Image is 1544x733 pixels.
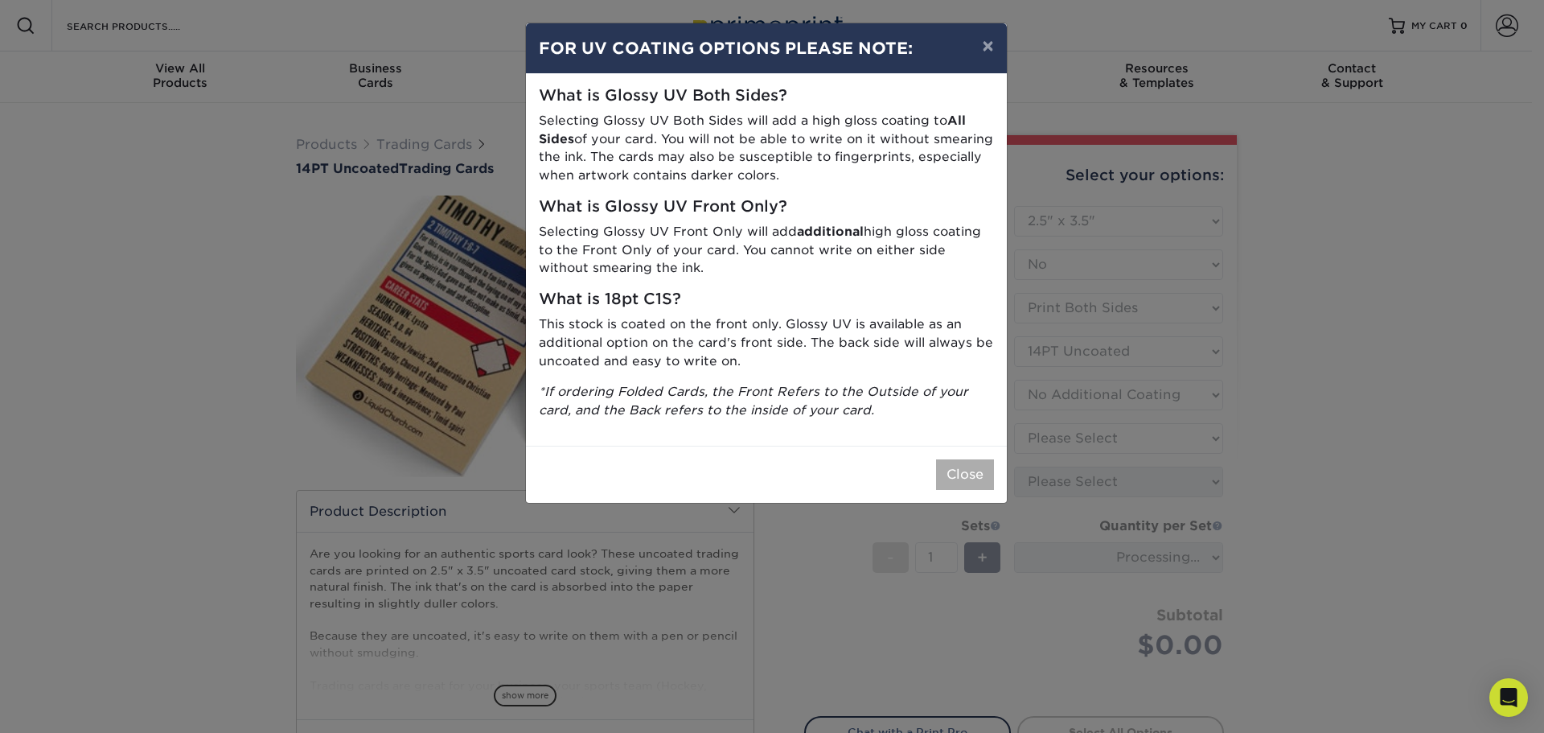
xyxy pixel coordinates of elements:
button: Close [936,459,994,490]
h5: What is Glossy UV Front Only? [539,198,994,216]
h4: FOR UV COATING OPTIONS PLEASE NOTE: [539,36,994,60]
div: Open Intercom Messenger [1489,678,1528,717]
p: Selecting Glossy UV Front Only will add high gloss coating to the Front Only of your card. You ca... [539,223,994,278]
strong: All Sides [539,113,966,146]
p: Selecting Glossy UV Both Sides will add a high gloss coating to of your card. You will not be abl... [539,112,994,185]
p: This stock is coated on the front only. Glossy UV is available as an additional option on the car... [539,315,994,370]
i: *If ordering Folded Cards, the Front Refers to the Outside of your card, and the Back refers to t... [539,384,968,418]
h5: What is Glossy UV Both Sides? [539,87,994,105]
h5: What is 18pt C1S? [539,290,994,309]
strong: additional [797,224,864,239]
button: × [969,23,1006,68]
